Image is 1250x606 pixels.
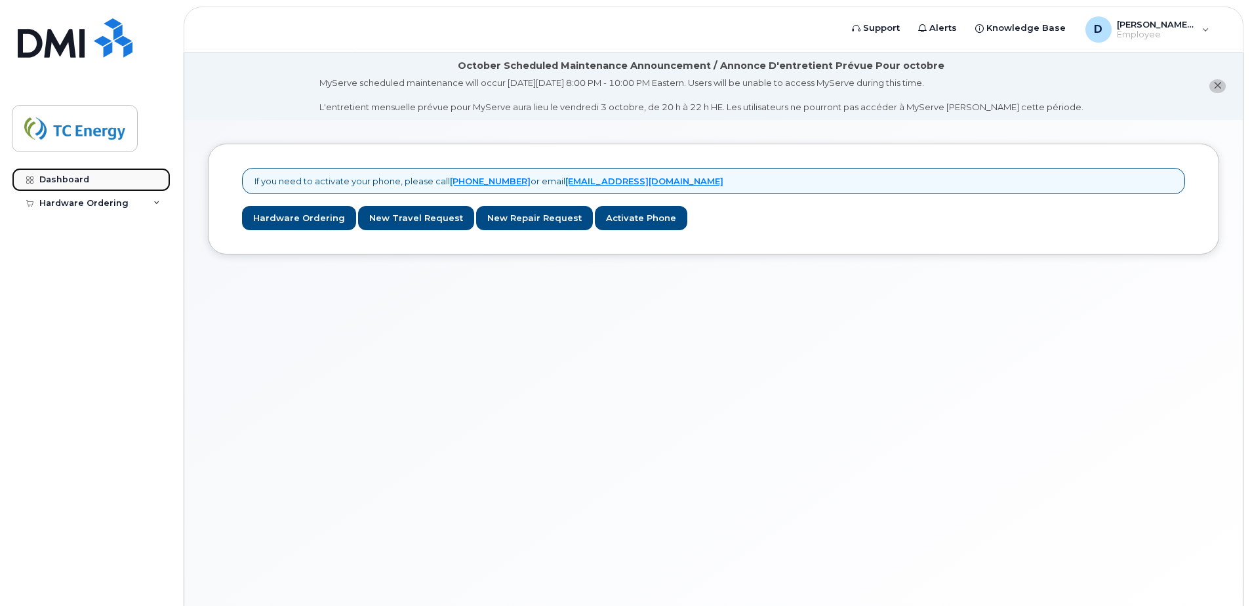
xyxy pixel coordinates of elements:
[1193,549,1240,596] iframe: Messenger Launcher
[565,176,723,186] a: [EMAIL_ADDRESS][DOMAIN_NAME]
[242,206,356,230] a: Hardware Ordering
[1209,79,1226,93] button: close notification
[476,206,593,230] a: New Repair Request
[450,176,531,186] a: [PHONE_NUMBER]
[319,77,1083,113] div: MyServe scheduled maintenance will occur [DATE][DATE] 8:00 PM - 10:00 PM Eastern. Users will be u...
[254,175,723,188] p: If you need to activate your phone, please call or email
[358,206,474,230] a: New Travel Request
[595,206,687,230] a: Activate Phone
[458,59,944,73] div: October Scheduled Maintenance Announcement / Annonce D'entretient Prévue Pour octobre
